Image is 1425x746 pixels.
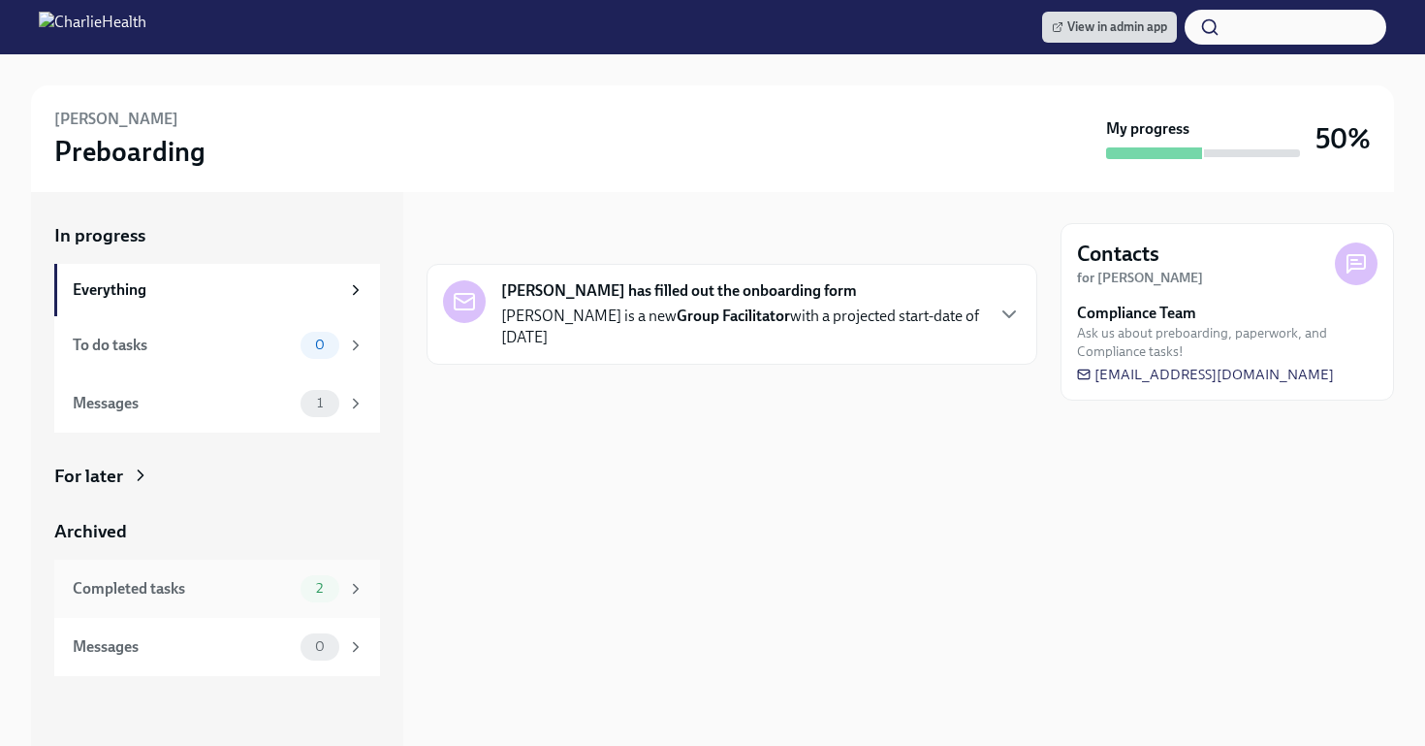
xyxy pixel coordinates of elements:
[54,560,380,618] a: Completed tasks2
[1077,324,1377,361] span: Ask us about preboarding, paperwork, and Compliance tasks!
[303,338,336,352] span: 0
[501,306,982,348] p: [PERSON_NAME] is a new with a projected start-date of [DATE]
[73,578,293,600] div: Completed tasks
[1077,365,1334,384] a: [EMAIL_ADDRESS][DOMAIN_NAME]
[1315,121,1371,156] h3: 50%
[1106,118,1189,140] strong: My progress
[54,109,178,130] h6: [PERSON_NAME]
[54,316,380,374] a: To do tasks0
[1077,303,1196,324] strong: Compliance Team
[73,636,293,658] div: Messages
[1052,17,1167,37] span: View in admin app
[54,519,380,544] a: Archived
[54,464,123,489] div: For later
[305,396,334,410] span: 1
[1042,12,1177,43] a: View in admin app
[1077,240,1159,269] h4: Contacts
[677,307,790,325] strong: Group Facilitator
[54,374,380,433] a: Messages1
[54,223,380,248] a: In progress
[54,134,206,169] h3: Preboarding
[73,335,293,356] div: To do tasks
[73,393,293,414] div: Messages
[303,639,336,654] span: 0
[427,223,518,248] div: In progress
[304,581,334,596] span: 2
[54,464,380,489] a: For later
[54,264,380,316] a: Everything
[73,279,339,301] div: Everything
[54,618,380,676] a: Messages0
[39,12,146,43] img: CharlieHealth
[501,280,857,302] strong: [PERSON_NAME] has filled out the onboarding form
[1077,270,1203,286] strong: for [PERSON_NAME]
